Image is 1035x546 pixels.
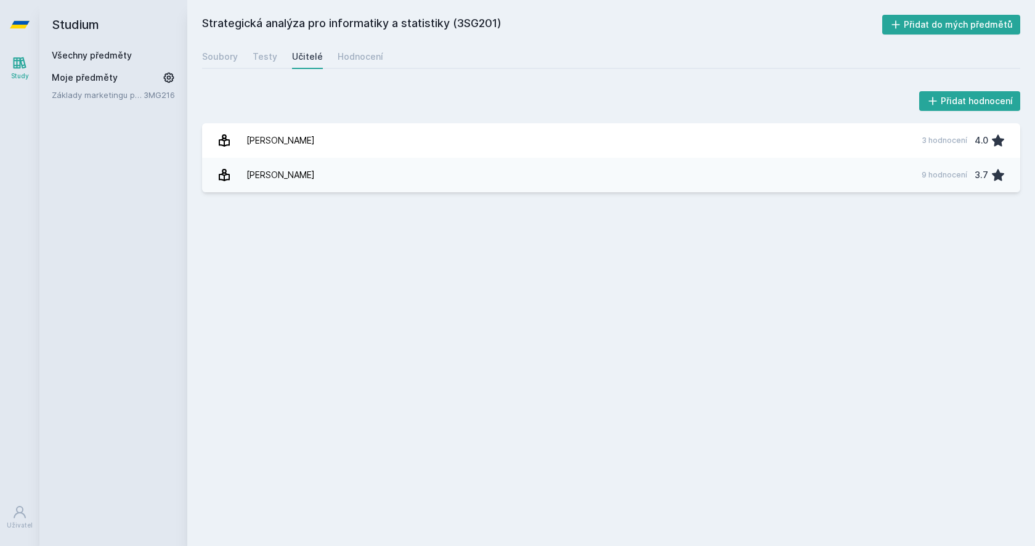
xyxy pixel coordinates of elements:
div: 9 hodnocení [922,170,967,180]
a: Hodnocení [338,44,383,69]
a: 3MG216 [144,90,175,100]
div: [PERSON_NAME] [246,128,315,153]
a: Učitelé [292,44,323,69]
h2: Strategická analýza pro informatiky a statistiky (3SG201) [202,15,882,35]
div: 3 hodnocení [922,136,967,145]
span: Moje předměty [52,71,118,84]
div: Testy [253,51,277,63]
div: Učitelé [292,51,323,63]
div: Study [11,71,29,81]
a: Study [2,49,37,87]
a: Všechny předměty [52,50,132,60]
a: [PERSON_NAME] 3 hodnocení 4.0 [202,123,1020,158]
div: Uživatel [7,521,33,530]
div: Soubory [202,51,238,63]
a: Základy marketingu pro informatiky a statistiky [52,89,144,101]
a: [PERSON_NAME] 9 hodnocení 3.7 [202,158,1020,192]
a: Testy [253,44,277,69]
a: Uživatel [2,499,37,536]
div: 4.0 [975,128,988,153]
a: Soubory [202,44,238,69]
div: 3.7 [975,163,988,187]
div: [PERSON_NAME] [246,163,315,187]
div: Hodnocení [338,51,383,63]
button: Přidat hodnocení [919,91,1021,111]
button: Přidat do mých předmětů [882,15,1021,35]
